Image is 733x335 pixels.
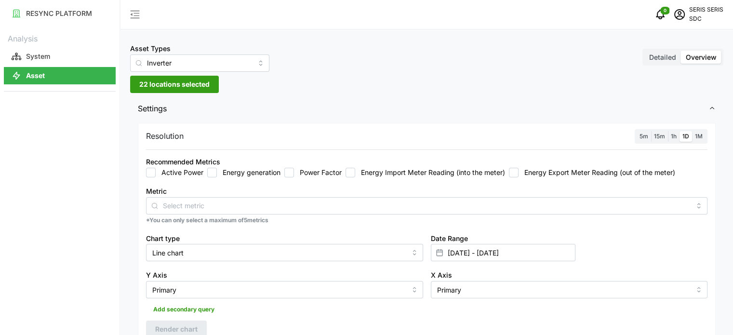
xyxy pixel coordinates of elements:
label: Energy Import Meter Reading (into the meter) [355,168,505,177]
span: 1D [682,133,689,140]
label: Metric [146,186,167,197]
input: Select X axis [431,281,708,298]
input: Select Y axis [146,281,423,298]
button: System [4,48,116,65]
div: Recommended Metrics [146,157,220,167]
label: Power Factor [294,168,342,177]
input: Select date range [431,244,575,261]
label: Energy Export Meter Reading (out of the meter) [519,168,675,177]
button: RESYNC PLATFORM [4,5,116,22]
p: RESYNC PLATFORM [26,9,92,18]
span: Settings [138,97,708,121]
label: Y Axis [146,270,167,281]
button: Settings [130,97,723,121]
button: 22 locations selected [130,76,219,93]
p: SDC [689,14,723,24]
a: System [4,47,116,66]
p: System [26,52,50,61]
span: 0 [664,7,666,14]
span: Overview [686,53,717,61]
p: Resolution [146,130,184,142]
label: Asset Types [130,43,171,54]
span: 22 locations selected [139,76,210,93]
p: SERIS SERIS [689,5,723,14]
span: Add secondary query [153,303,214,316]
a: RESYNC PLATFORM [4,4,116,23]
input: Select metric [163,200,691,211]
button: schedule [670,5,689,24]
span: 5m [640,133,648,140]
span: 15m [654,133,665,140]
input: Select chart type [146,244,423,261]
span: 1h [671,133,677,140]
a: Asset [4,66,116,85]
button: Add secondary query [146,302,222,317]
span: 1M [695,133,703,140]
p: Asset [26,71,45,80]
label: Active Power [156,168,203,177]
p: Analysis [4,31,116,45]
button: notifications [651,5,670,24]
button: Asset [4,67,116,84]
label: Date Range [431,233,468,244]
label: Energy generation [217,168,280,177]
p: *You can only select a maximum of 5 metrics [146,216,707,225]
label: X Axis [431,270,452,281]
label: Chart type [146,233,180,244]
span: Detailed [649,53,676,61]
